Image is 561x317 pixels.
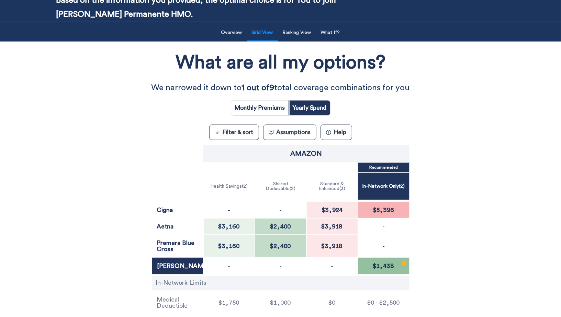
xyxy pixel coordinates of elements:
[371,263,396,269] span: $1,438
[268,223,293,230] span: $2,400
[228,207,230,213] p: -
[210,184,248,189] p: Health Savings ( 2 )
[268,300,293,306] span: $1,000
[319,223,345,230] span: $3,918
[317,26,344,40] button: What If?
[258,181,303,191] p: Shared Deductible ( 2 )
[279,207,282,213] p: -
[327,300,338,306] span: $0
[157,223,198,230] p: Aetna
[279,263,282,269] p: -
[369,165,398,169] p: Recommended
[248,26,277,40] button: Grid View
[319,243,345,249] span: $3,918
[176,49,385,76] h1: What are all my options?
[327,131,329,134] text: ?
[368,300,374,306] span: $0
[401,259,407,269] div: Recommended
[216,243,242,249] span: $3,160
[140,81,421,95] p: We narrowed it down to total coverage combinations for you
[321,125,352,140] button: ?Help
[310,181,355,191] p: Standard & Enhanced ( 3 )
[242,84,274,92] strong: 1 out of 9
[382,243,385,249] p: -
[263,125,316,140] button: Assumptions
[371,207,396,213] span: $5,396
[268,243,293,249] span: $2,400
[380,300,400,306] span: $2,500
[216,223,242,230] span: $3,160
[382,223,385,230] p: -
[376,300,378,306] span: -
[228,263,230,269] p: -
[157,207,198,213] p: Cigna
[209,125,259,140] button: Filter & sort
[157,296,198,309] p: Medical Deductible
[217,300,242,306] span: $1,750
[291,150,322,157] p: Amazon
[157,240,198,252] p: Premera Blue Cross
[331,263,333,269] p: -
[152,276,409,290] div: In-Network Limits
[362,184,405,189] p: In-Network Only ( 2 )
[279,26,315,40] button: Ranking View
[157,263,198,269] p: [PERSON_NAME]
[319,207,345,213] span: $3,924
[217,26,246,40] button: Overview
